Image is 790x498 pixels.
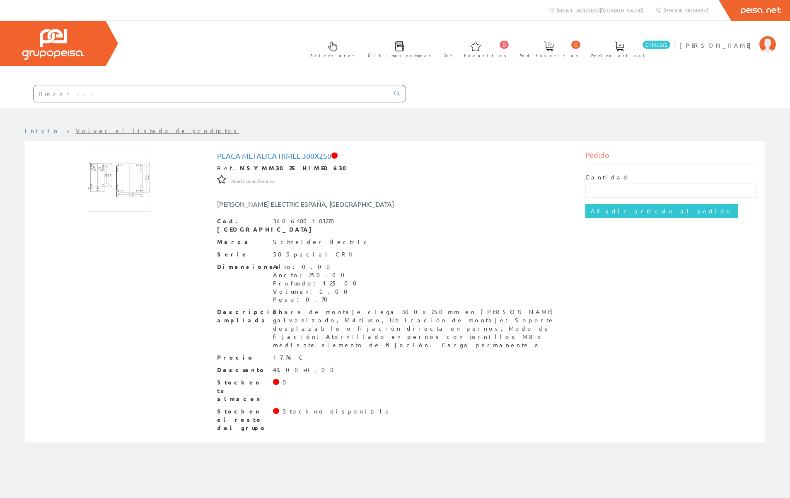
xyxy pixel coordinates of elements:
[679,41,755,49] span: [PERSON_NAME]
[368,51,431,60] span: Últimas compras
[217,308,267,324] span: Descripción ampliada
[25,127,60,134] a: Inicio
[585,173,629,181] label: Cantidad
[273,250,355,259] div: 58 Spacial CRN
[444,51,507,60] span: Art. favoritos
[273,308,573,349] div: Placa de montaje ciega 300x250mm en [PERSON_NAME] galvanizado, Multiuso, Ubicación de montaje: So...
[217,407,267,432] span: Stock en el resto del grupo
[34,85,389,102] input: Buscar ...
[88,150,150,212] img: Foto artículo Placa Metalica Himel 300x250 (150x150)
[273,295,362,304] div: Peso: 0.70
[211,199,425,209] div: [PERSON_NAME] ELECTRIC ESPAÑA, [GEOGRAPHIC_DATA]
[76,127,239,134] a: Volver al listado de productos
[273,353,303,362] div: 17,76 €
[571,41,580,49] span: 0
[273,279,362,288] div: Profundo: 125.00
[663,7,708,14] span: [PHONE_NUMBER]
[273,217,339,225] div: 3606480183270
[217,164,573,172] div: Ref.
[217,238,267,246] span: Marca
[231,178,274,185] span: Añadir como favorito
[500,41,509,49] span: 0
[585,204,738,218] input: Añadir artículo al pedido
[217,378,267,403] span: Stock en tu almacen
[217,366,267,374] span: Descuento
[22,29,84,60] img: Grupo Peisa
[273,288,362,296] div: Volumen: 0.00
[643,41,670,49] span: 0 línea/s
[302,34,359,63] a: Selectores
[283,378,291,387] div: 0
[217,263,267,271] span: Dimensiones
[679,34,776,42] a: [PERSON_NAME]
[519,51,578,60] span: Ped. favoritos
[310,51,355,60] span: Selectores
[273,263,362,271] div: Alto: 0.00
[360,34,435,63] a: Últimas compras
[217,152,573,160] h1: Placa Metalica Himel 300x250
[556,7,643,14] span: [EMAIL_ADDRESS][DOMAIN_NAME]
[217,353,267,362] span: Precio
[240,164,352,172] strong: NSYMM3025 HIME0630
[591,51,647,60] span: Pedido actual
[585,150,757,165] div: Pedido
[283,407,391,416] div: Stock no disponible
[217,217,267,234] span: Cod. [GEOGRAPHIC_DATA]
[231,177,274,184] a: Añadir como favorito
[273,271,362,279] div: Ancho: 250.00
[273,366,339,374] div: 49.00+0.00
[273,238,370,246] div: Schneider Electric
[217,250,267,259] span: Serie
